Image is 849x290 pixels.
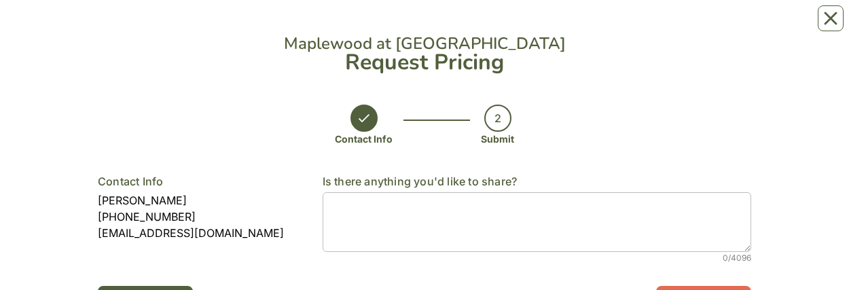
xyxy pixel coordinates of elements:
button: Close [818,5,844,31]
div: [PHONE_NUMBER] [98,209,302,225]
div: 2 [484,105,511,132]
div: Submit [481,132,514,146]
span: Contact Info [98,175,163,188]
div: [EMAIL_ADDRESS][DOMAIN_NAME] [98,225,302,241]
div: Maplewood at [GEOGRAPHIC_DATA] [98,35,751,52]
div: Request Pricing [98,52,751,73]
div: Contact Info [335,132,393,146]
div: [PERSON_NAME] [98,192,302,209]
span: Is there anything you'd like to share? [323,175,518,188]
